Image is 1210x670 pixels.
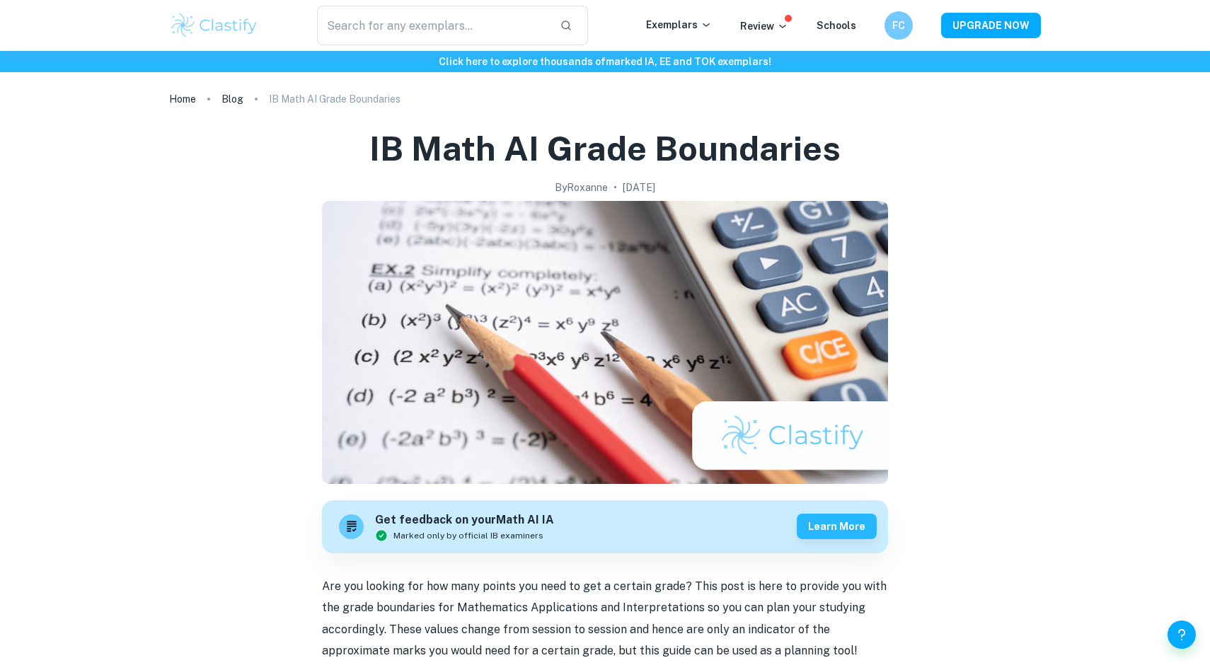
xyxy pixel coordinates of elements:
span: Marked only by official IB examiners [393,529,543,542]
p: • [613,180,617,195]
button: FC [885,11,913,40]
h6: Get feedback on your Math AI IA [375,512,554,529]
a: Home [169,89,196,109]
p: Are you looking for how many points you need to get a certain grade? This post is here to provide... [322,576,888,662]
h1: IB Math AI Grade Boundaries [369,126,841,171]
h2: [DATE] [623,180,655,195]
h6: FC [891,18,907,33]
img: IB Math AI Grade Boundaries cover image [322,201,888,484]
a: Blog [221,89,243,109]
button: Learn more [797,514,877,539]
button: UPGRADE NOW [941,13,1041,38]
img: Clastify logo [169,11,259,40]
button: Help and Feedback [1168,620,1196,649]
h2: By Roxanne [555,180,608,195]
h6: Click here to explore thousands of marked IA, EE and TOK exemplars ! [3,54,1207,69]
a: Schools [817,20,856,31]
p: IB Math AI Grade Boundaries [269,91,401,107]
a: Get feedback on yourMath AI IAMarked only by official IB examinersLearn more [322,500,888,553]
p: Exemplars [646,17,712,33]
p: Review [740,18,788,34]
input: Search for any exemplars... [317,6,548,45]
